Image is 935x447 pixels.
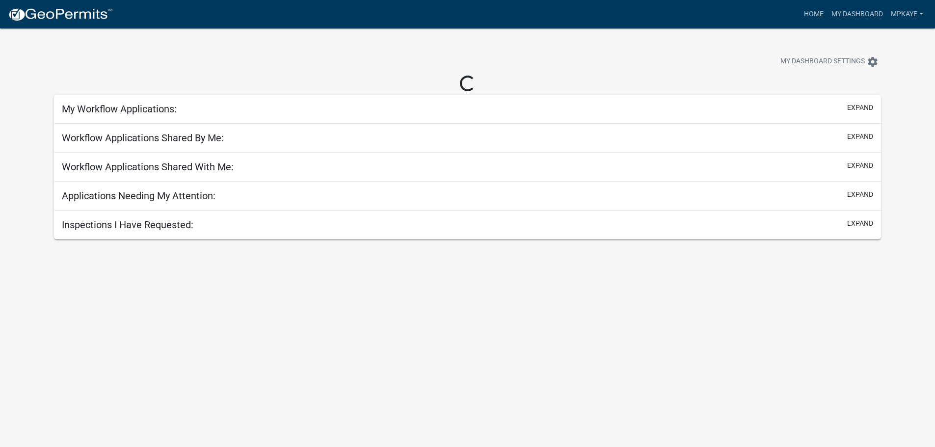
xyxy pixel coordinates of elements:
h5: Applications Needing My Attention: [62,190,215,202]
span: My Dashboard Settings [780,56,865,68]
i: settings [867,56,879,68]
h5: Inspections I Have Requested: [62,219,193,231]
h5: My Workflow Applications: [62,103,177,115]
button: expand [847,160,873,171]
button: expand [847,103,873,113]
a: Home [800,5,828,24]
button: expand [847,189,873,200]
a: My Dashboard [828,5,887,24]
button: My Dashboard Settingssettings [773,52,886,71]
button: expand [847,131,873,142]
h5: Workflow Applications Shared With Me: [62,161,234,173]
button: expand [847,218,873,229]
h5: Workflow Applications Shared By Me: [62,132,224,144]
a: MPKaye [887,5,927,24]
